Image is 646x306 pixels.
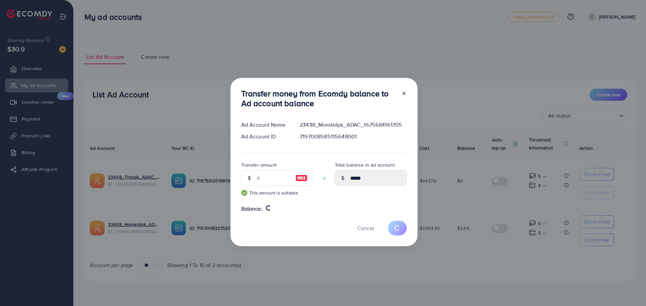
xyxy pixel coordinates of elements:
div: 23438_Momkidpk_ADAC_1675684161705 [294,121,412,129]
small: This amount is suitable [241,189,313,196]
img: image [295,174,308,182]
button: Cancel [349,221,383,235]
span: Balance: [241,205,262,213]
div: 7197008585115648001 [294,133,412,140]
label: Total balance in ad account [335,162,395,168]
img: guide [241,190,247,196]
iframe: Chat [617,276,641,301]
label: Transfer amount [241,162,277,168]
div: Ad Account Name [236,121,295,129]
h3: Transfer money from Ecomdy balance to Ad account balance [241,89,396,108]
span: Cancel [357,224,374,232]
div: Ad Account ID [236,133,295,140]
